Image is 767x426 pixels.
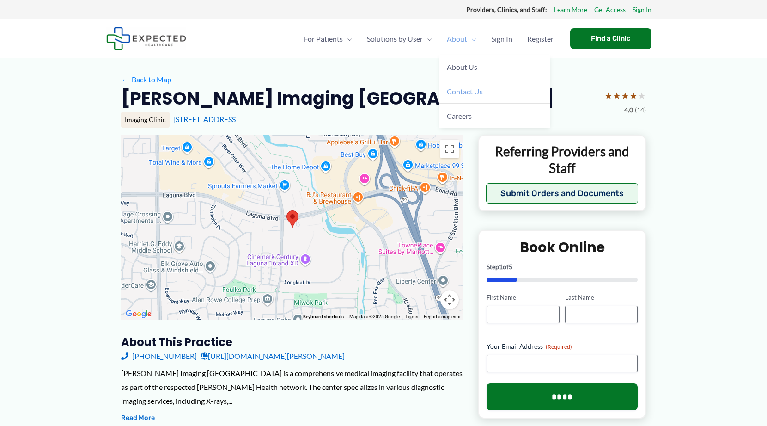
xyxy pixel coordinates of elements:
label: First Name [487,293,559,302]
span: For Patients [304,23,343,55]
span: ← [121,75,130,84]
a: Contact Us [439,79,550,104]
a: For PatientsMenu Toggle [297,23,359,55]
span: About Us [447,62,477,71]
span: Menu Toggle [343,23,352,55]
a: AboutMenu Toggle [439,23,484,55]
img: Expected Healthcare Logo - side, dark font, small [106,27,186,50]
a: Find a Clinic [570,28,651,49]
span: Solutions by User [367,23,423,55]
span: 4.0 [624,104,633,116]
div: Imaging Clinic [121,112,170,128]
a: Register [520,23,561,55]
nav: Primary Site Navigation [297,23,561,55]
button: Map camera controls [440,290,459,309]
span: ★ [604,87,613,104]
span: Careers [447,111,472,120]
span: (14) [635,104,646,116]
span: Sign In [491,23,512,55]
a: Report a map error [424,314,461,319]
span: ★ [629,87,638,104]
strong: Providers, Clinics, and Staff: [466,6,547,13]
label: Last Name [565,293,638,302]
span: Contact Us [447,87,483,96]
a: [URL][DOMAIN_NAME][PERSON_NAME] [201,349,345,363]
a: Solutions by UserMenu Toggle [359,23,439,55]
a: Careers [439,104,550,128]
a: Get Access [594,4,626,16]
h2: Book Online [487,238,638,256]
span: 1 [499,263,503,271]
a: Sign In [633,4,651,16]
button: Toggle fullscreen view [440,140,459,158]
span: ★ [621,87,629,104]
span: ★ [638,87,646,104]
h2: [PERSON_NAME] Imaging [GEOGRAPHIC_DATA] [121,87,554,110]
span: Menu Toggle [467,23,476,55]
div: [PERSON_NAME] Imaging [GEOGRAPHIC_DATA] is a comprehensive medical imaging facility that operates... [121,366,463,407]
a: Terms (opens in new tab) [405,314,418,319]
span: (Required) [546,343,572,350]
p: Referring Providers and Staff [486,143,638,177]
span: Map data ©2025 Google [349,314,400,319]
span: Menu Toggle [423,23,432,55]
a: [PHONE_NUMBER] [121,349,197,363]
img: Google [123,308,154,320]
h3: About this practice [121,335,463,349]
span: 5 [509,263,512,271]
span: Register [527,23,554,55]
button: Read More [121,413,155,424]
a: [STREET_ADDRESS] [173,115,238,123]
p: Step of [487,264,638,270]
button: Keyboard shortcuts [303,314,344,320]
button: Submit Orders and Documents [486,183,638,204]
span: About [447,23,467,55]
a: Sign In [484,23,520,55]
label: Your Email Address [487,342,638,351]
a: About Us [439,55,550,80]
span: ★ [613,87,621,104]
a: ←Back to Map [121,73,171,86]
a: Learn More [554,4,587,16]
a: Open this area in Google Maps (opens a new window) [123,308,154,320]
